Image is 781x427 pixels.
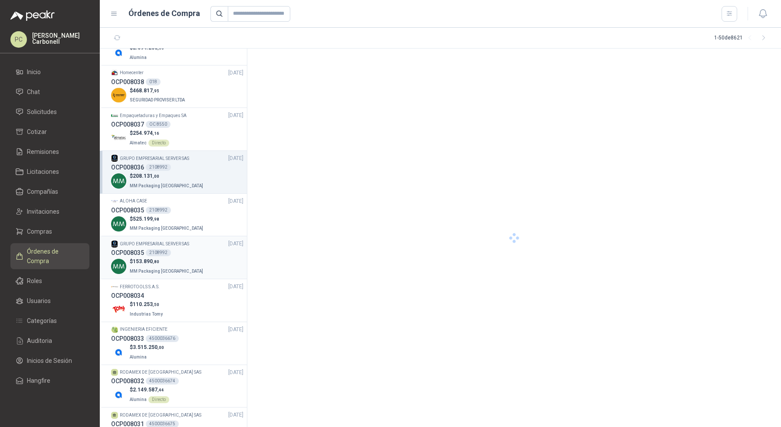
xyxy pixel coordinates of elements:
[133,45,164,51] span: 2.594.200
[111,69,243,104] a: Company LogoHomecenter[DATE] OCP008038018Company Logo$468.817,95SEGURIDAD PROVISER LTDA
[133,258,159,264] span: 153.890
[10,293,89,309] a: Usuarios
[10,183,89,200] a: Compañías
[27,107,57,117] span: Solicitudes
[111,240,243,275] a: Company LogoGRUPO EMPRESARIAL SERVER SAS[DATE] OCP0080352108992Company Logo$153.890,80MM Packagin...
[130,343,164,352] p: $
[228,368,243,377] span: [DATE]
[111,283,243,318] a: Company LogoFERROTOOLS S.A.S.[DATE] OCP008034Company Logo$110.253,50Industrias Tomy
[130,355,147,359] span: Alumina
[111,302,126,317] img: Company Logo
[111,259,126,274] img: Company Logo
[133,130,159,136] span: 254.974
[27,296,51,306] span: Usuarios
[130,87,187,95] p: $
[32,33,89,45] p: [PERSON_NAME] Carbonell
[111,291,144,300] h3: OCP008034
[111,368,243,404] a: RODAMEX DE [GEOGRAPHIC_DATA] SAS[DATE] OCP0080324500036674Company Logo$2.149.587,44AluminaDirecto
[146,378,179,385] div: 4500036674
[111,334,144,343] h3: OCP008033
[27,67,41,77] span: Inicio
[27,336,52,346] span: Auditoria
[228,240,243,248] span: [DATE]
[111,197,243,233] a: Company LogoALOHA CASE[DATE] OCP0080352108992Company Logo$525.199,98MM Packaging [GEOGRAPHIC_DATA]
[228,111,243,120] span: [DATE]
[153,217,159,222] span: ,98
[111,69,118,76] img: Company Logo
[130,386,169,394] p: $
[111,77,144,87] h3: OCP008038
[27,276,42,286] span: Roles
[153,174,159,179] span: ,00
[130,397,147,402] span: Alumina
[130,269,203,274] span: MM Packaging [GEOGRAPHIC_DATA]
[130,312,163,316] span: Industrias Tomy
[146,78,161,85] div: 018
[158,345,164,350] span: ,00
[111,376,144,386] h3: OCP008032
[130,172,205,180] p: $
[228,326,243,334] span: [DATE]
[111,326,118,333] img: Company Logo
[120,369,201,376] p: RODAMEX DE [GEOGRAPHIC_DATA] SAS
[130,183,203,188] span: MM Packaging [GEOGRAPHIC_DATA]
[10,203,89,220] a: Invitaciones
[27,147,59,156] span: Remisiones
[228,411,243,419] span: [DATE]
[10,313,89,329] a: Categorías
[228,283,243,291] span: [DATE]
[111,326,243,361] a: Company LogoINGENIERIA EFICIENTE[DATE] OCP0080334500036676Company Logo$3.515.250,00Alumina
[27,187,58,196] span: Compañías
[111,45,126,60] img: Company Logo
[120,69,144,76] p: Homecenter
[130,258,205,266] p: $
[27,316,57,326] span: Categorías
[133,301,159,307] span: 110.253
[10,31,27,48] div: PC
[111,163,144,172] h3: OCP008036
[153,302,159,307] span: ,50
[133,88,159,94] span: 468.817
[146,335,179,342] div: 4500036676
[27,227,52,236] span: Compras
[111,216,126,231] img: Company Logo
[10,10,55,21] img: Logo peakr
[27,207,59,216] span: Invitaciones
[111,111,243,147] a: Company LogoEmpaquetaduras y Empaques SA[DATE] OCP008037OC 8550Company Logo$254.974,16AlmatecDirecto
[10,64,89,80] a: Inicio
[128,7,200,20] h1: Órdenes de Compra
[146,164,171,171] div: 2108992
[111,154,243,190] a: Company LogoGRUPO EMPRESARIAL SERVER SAS[DATE] OCP0080362108992Company Logo$208.131,00MM Packagin...
[10,223,89,240] a: Compras
[10,352,89,369] a: Inicios de Sesión
[10,372,89,389] a: Hangfire
[120,284,160,290] p: FERROTOOLS S.A.S.
[111,173,126,189] img: Company Logo
[228,197,243,205] span: [DATE]
[10,143,89,160] a: Remisiones
[153,259,159,264] span: ,80
[10,124,89,140] a: Cotizar
[146,249,171,256] div: 2108992
[120,198,147,205] p: ALOHA CASE
[111,120,144,129] h3: OCP008037
[120,412,201,419] p: RODAMEX DE [GEOGRAPHIC_DATA] SAS
[714,31,771,45] div: 1 - 50 de 8621
[146,207,171,214] div: 2108992
[130,140,147,145] span: Almatec
[111,248,144,258] h3: OCP008035
[10,84,89,100] a: Chat
[111,155,118,162] img: Company Logo
[27,87,40,97] span: Chat
[27,127,47,137] span: Cotizar
[146,121,171,128] div: OC 8550
[111,130,126,146] img: Company Logo
[10,243,89,269] a: Órdenes de Compra
[120,241,189,248] p: GRUPO EMPRESARIAL SERVER SAS
[111,198,118,205] img: Company Logo
[111,387,126,402] img: Company Logo
[10,163,89,180] a: Licitaciones
[10,332,89,349] a: Auditoria
[111,241,118,248] img: Company Logo
[111,112,118,119] img: Company Logo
